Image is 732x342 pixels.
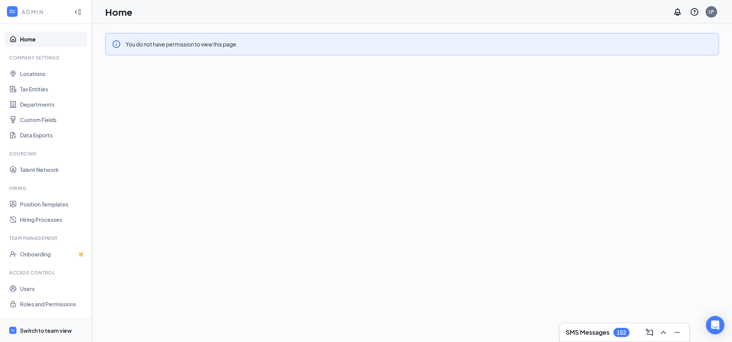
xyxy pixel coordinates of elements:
div: Team Management [9,235,84,241]
svg: WorkstreamLogo [8,8,16,15]
button: Minimize [671,326,683,339]
svg: ComposeMessage [645,328,654,337]
a: Talent Network [20,162,86,177]
div: Open Intercom Messenger [706,316,724,334]
a: Users [20,281,86,296]
a: Tax Entities [20,81,86,97]
a: Position Templates [20,197,86,212]
a: Departments [20,97,86,112]
div: Company Settings [9,55,84,61]
a: Hiring Processes [20,212,86,227]
div: You do not have permission to view this page. [126,40,238,48]
svg: Notifications [673,7,682,17]
a: Data Exports [20,127,86,143]
div: Switch to team view [20,327,72,334]
svg: Info [112,40,121,49]
h1: Home [105,5,132,18]
a: Custom Fields [20,112,86,127]
div: Hiring [9,185,84,192]
div: Sourcing [9,150,84,157]
button: ComposeMessage [643,326,656,339]
button: ChevronUp [657,326,669,339]
div: LP [709,8,714,15]
a: Locations [20,66,86,81]
a: Roles and Permissions [20,296,86,312]
svg: Collapse [74,8,82,16]
svg: WorkstreamLogo [10,328,15,333]
div: 152 [617,329,626,336]
a: OnboardingCrown [20,246,86,262]
div: ADMIN [22,8,67,16]
svg: QuestionInfo [690,7,699,17]
h3: SMS Messages [566,328,609,337]
a: Home [20,31,86,47]
svg: Minimize [672,328,682,337]
div: Access control [9,269,84,276]
svg: ChevronUp [659,328,668,337]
